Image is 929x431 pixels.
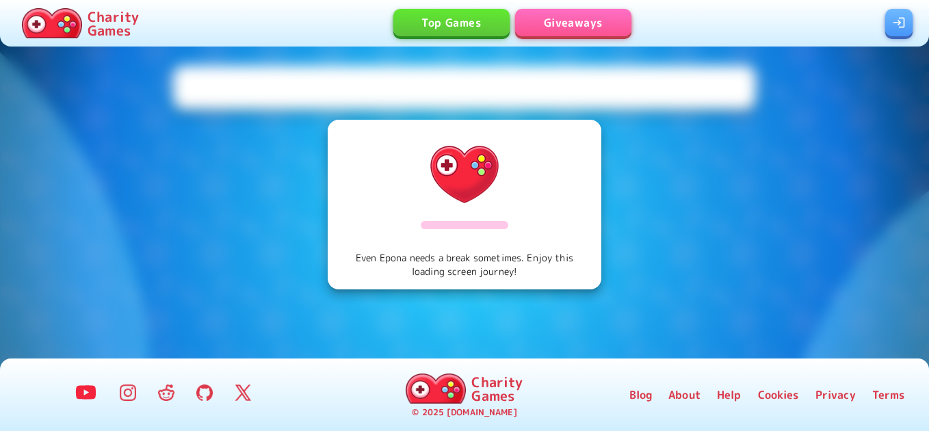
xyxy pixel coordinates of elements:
a: Top Games [393,9,510,36]
img: Reddit Logo [158,384,174,401]
a: Cookies [758,387,799,403]
p: Charity Games [88,10,139,37]
a: About [668,387,701,403]
a: Charity Games [400,371,528,406]
a: Blog [629,387,653,403]
img: Instagram Logo [120,384,136,401]
a: Charity Games [16,5,144,41]
a: Privacy [815,387,856,403]
p: © 2025 [DOMAIN_NAME] [412,406,516,419]
a: Help [717,387,742,403]
img: Charity.Games [406,374,466,404]
a: Terms [872,387,905,403]
a: Giveaways [515,9,631,36]
img: GitHub Logo [196,384,213,401]
img: Charity.Games [22,8,82,38]
p: Charity Games [471,375,523,402]
img: Twitter Logo [235,384,251,401]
